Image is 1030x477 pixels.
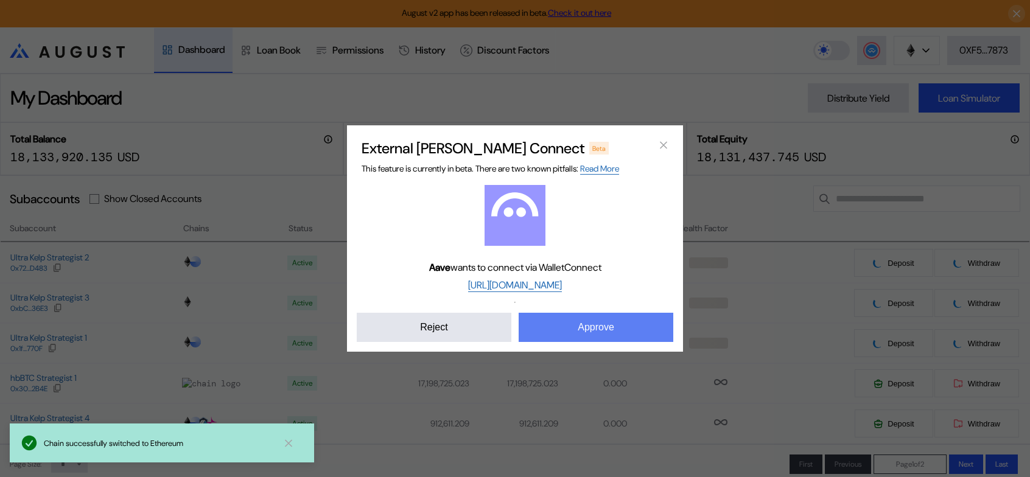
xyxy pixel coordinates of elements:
span: wants to connect via WalletConnect [429,261,601,274]
button: Approve [519,313,673,342]
button: close modal [654,135,673,155]
a: Read More [580,163,619,175]
button: Reject [357,313,511,342]
span: This feature is currently in beta. There are two known pitfalls: [362,163,619,175]
b: Aave [429,261,450,274]
img: Aave logo [485,185,545,246]
a: [URL][DOMAIN_NAME] [468,279,562,292]
div: Chain successfully switched to Ethereum [44,438,273,448]
h2: External [PERSON_NAME] Connect [362,139,584,158]
div: Beta [589,142,609,154]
